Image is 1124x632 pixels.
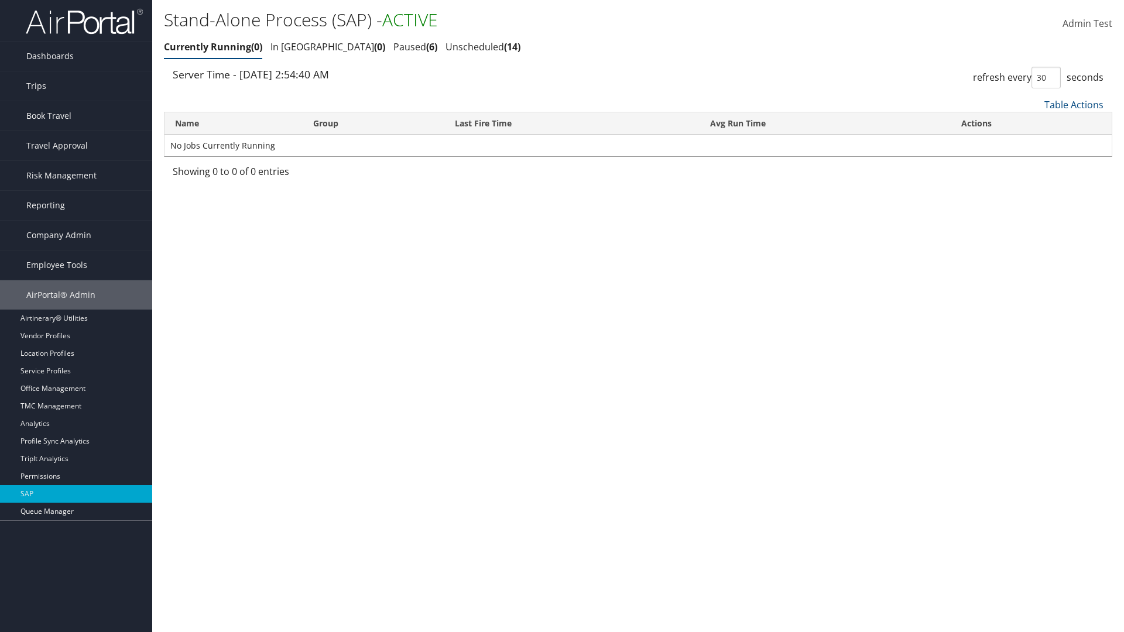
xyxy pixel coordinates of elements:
[26,191,65,220] span: Reporting
[973,71,1032,84] span: refresh every
[164,8,796,32] h1: Stand-Alone Process (SAP) -
[446,40,520,53] a: Unscheduled14
[165,112,303,135] th: Name: activate to sort column ascending
[382,8,438,32] span: ACTIVE
[26,101,71,130] span: Book Travel
[165,135,1112,156] td: No Jobs Currently Running
[1044,98,1104,111] a: Table Actions
[1063,6,1112,42] a: Admin Test
[374,40,385,53] span: 0
[393,40,437,53] a: Paused6
[444,112,700,135] th: Last Fire Time: activate to sort column ascending
[26,71,46,101] span: Trips
[164,40,262,53] a: Currently Running0
[26,221,91,250] span: Company Admin
[1067,71,1104,84] span: seconds
[1063,17,1112,30] span: Admin Test
[504,40,520,53] span: 14
[270,40,385,53] a: In [GEOGRAPHIC_DATA]0
[26,8,143,35] img: airportal-logo.png
[26,280,95,310] span: AirPortal® Admin
[951,112,1112,135] th: Actions
[26,161,97,190] span: Risk Management
[251,40,262,53] span: 0
[700,112,951,135] th: Avg Run Time: activate to sort column ascending
[26,42,74,71] span: Dashboards
[426,40,437,53] span: 6
[173,164,392,184] div: Showing 0 to 0 of 0 entries
[303,112,444,135] th: Group: activate to sort column ascending
[26,131,88,160] span: Travel Approval
[26,250,87,280] span: Employee Tools
[173,67,629,82] div: Server Time - [DATE] 2:54:40 AM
